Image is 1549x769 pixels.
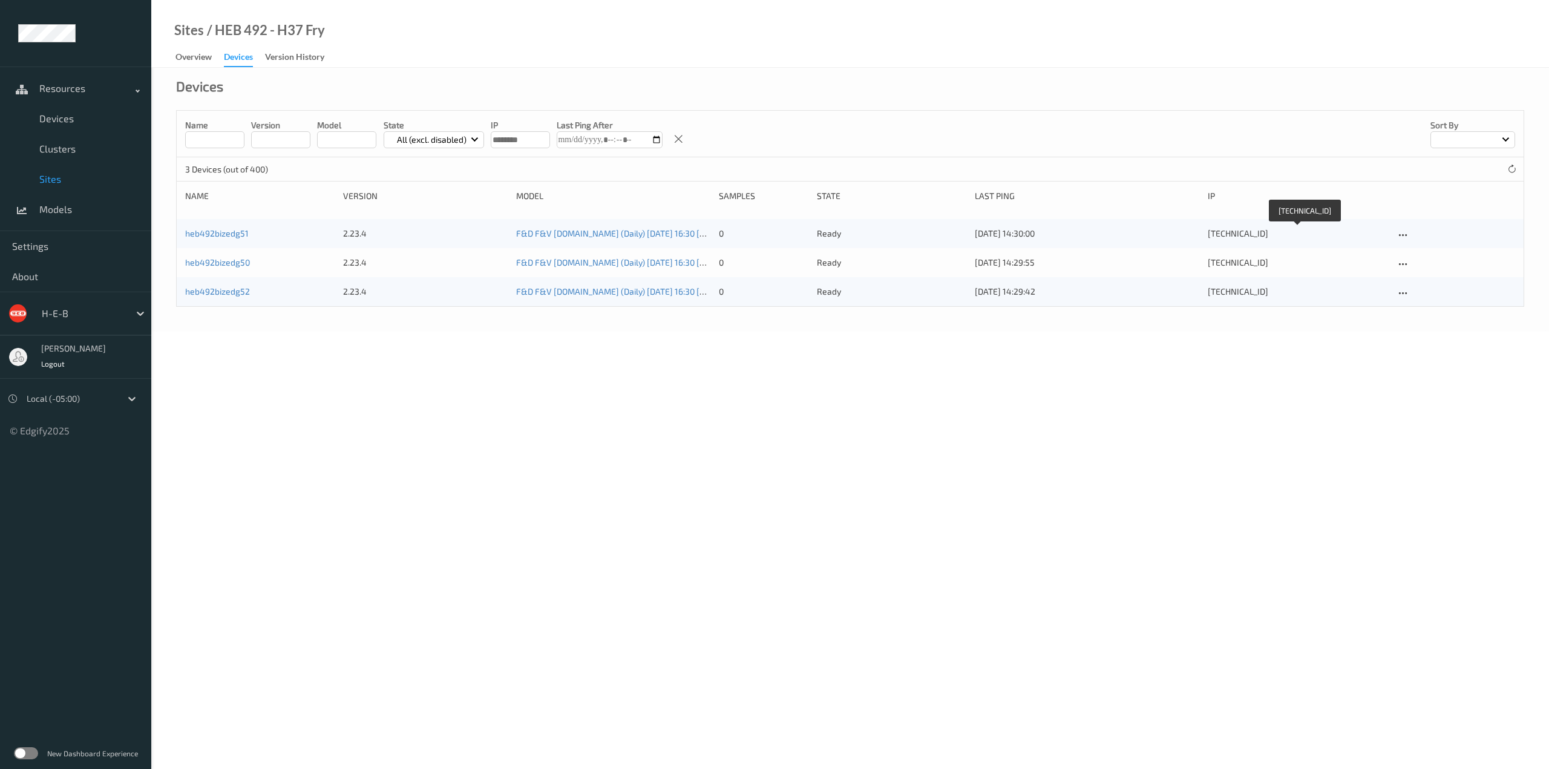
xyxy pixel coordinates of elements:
[1208,257,1387,269] div: [TECHNICAL_ID]
[975,227,1199,240] div: [DATE] 14:30:00
[817,286,966,298] p: ready
[343,286,508,298] div: 2.23.4
[975,190,1199,202] div: Last Ping
[204,24,325,36] div: / HEB 492 - H37 Fry
[516,190,710,202] div: Model
[185,286,250,296] a: heb492bizedg52
[557,119,663,131] p: Last Ping After
[176,80,223,92] div: Devices
[1208,190,1387,202] div: ip
[317,119,376,131] p: model
[1430,119,1515,131] p: Sort by
[719,257,808,269] div: 0
[265,49,336,66] a: Version History
[224,49,265,67] a: Devices
[343,227,508,240] div: 2.23.4
[817,190,966,202] div: State
[185,163,276,175] p: 3 Devices (out of 400)
[491,119,550,131] p: IP
[393,134,471,146] p: All (excl. disabled)
[516,257,785,267] a: F&D F&V [DOMAIN_NAME] (Daily) [DATE] 16:30 [DATE] 16:30 Auto Save
[817,257,966,269] p: ready
[719,190,808,202] div: Samples
[185,257,250,267] a: heb492bizedg50
[516,228,785,238] a: F&D F&V [DOMAIN_NAME] (Daily) [DATE] 16:30 [DATE] 16:30 Auto Save
[185,228,249,238] a: heb492bizedg51
[1208,286,1387,298] div: [TECHNICAL_ID]
[185,190,335,202] div: Name
[975,257,1199,269] div: [DATE] 14:29:55
[719,227,808,240] div: 0
[975,286,1199,298] div: [DATE] 14:29:42
[224,51,253,67] div: Devices
[516,286,785,296] a: F&D F&V [DOMAIN_NAME] (Daily) [DATE] 16:30 [DATE] 16:30 Auto Save
[817,227,966,240] p: ready
[265,51,324,66] div: Version History
[175,51,212,66] div: Overview
[175,49,224,66] a: Overview
[1208,227,1387,240] div: [TECHNICAL_ID]
[174,24,204,36] a: Sites
[185,119,244,131] p: Name
[343,190,508,202] div: version
[719,286,808,298] div: 0
[343,257,508,269] div: 2.23.4
[384,119,485,131] p: State
[251,119,310,131] p: version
